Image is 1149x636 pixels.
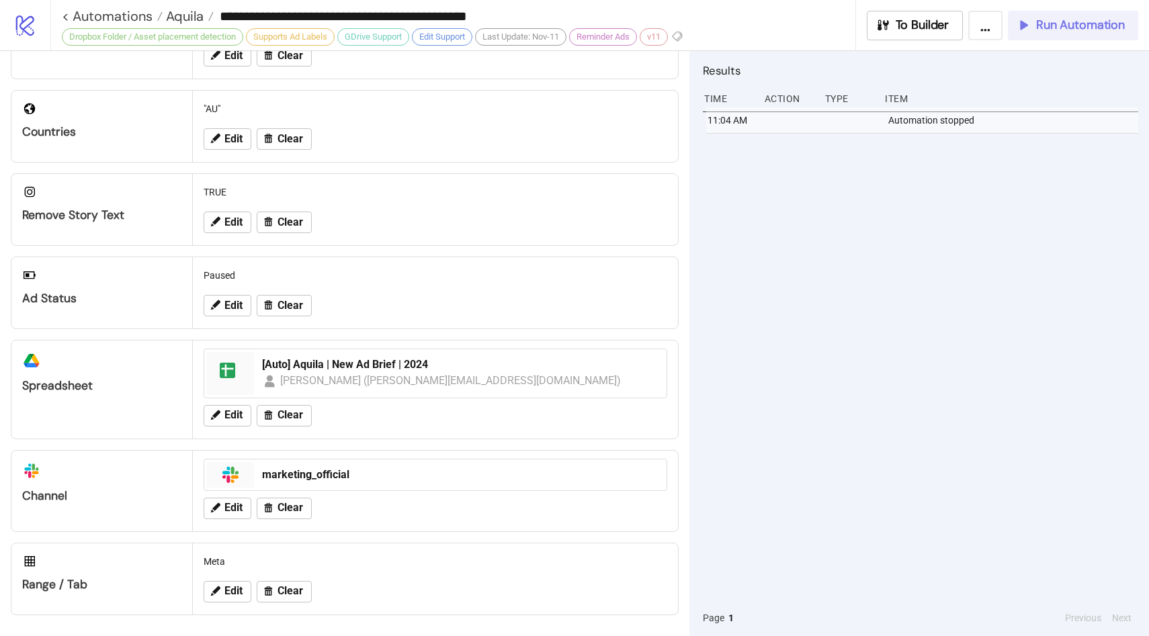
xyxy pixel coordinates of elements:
[22,124,181,140] div: Countries
[204,212,251,233] button: Edit
[22,208,181,223] div: Remove Story Text
[224,300,243,312] span: Edit
[867,11,964,40] button: To Builder
[246,28,335,46] div: Supports Ad Labels
[887,107,1142,133] div: Automation stopped
[278,300,303,312] span: Clear
[1108,610,1136,625] button: Next
[224,502,243,514] span: Edit
[204,498,251,519] button: Edit
[278,50,303,62] span: Clear
[204,128,251,150] button: Edit
[224,585,243,597] span: Edit
[163,7,204,25] span: Aquila
[884,86,1138,111] div: Item
[257,128,312,150] button: Clear
[703,62,1138,79] h2: Results
[968,11,1003,40] button: ...
[257,212,312,233] button: Clear
[412,28,472,46] div: Edit Support
[569,28,637,46] div: Reminder Ads
[198,263,673,288] div: Paused
[1008,11,1138,40] button: Run Automation
[204,581,251,602] button: Edit
[224,216,243,228] span: Edit
[337,28,409,46] div: GDrive Support
[278,409,303,421] span: Clear
[257,498,312,519] button: Clear
[204,295,251,316] button: Edit
[204,45,251,66] button: Edit
[278,216,303,228] span: Clear
[163,9,214,23] a: Aquila
[198,179,673,205] div: TRUE
[278,502,303,514] span: Clear
[198,549,673,574] div: Meta
[22,577,181,592] div: Range / Tab
[896,17,949,33] span: To Builder
[724,610,738,625] button: 1
[224,409,243,421] span: Edit
[22,378,181,394] div: Spreadsheet
[278,585,303,597] span: Clear
[62,9,163,23] a: < Automations
[475,28,566,46] div: Last Update: Nov-11
[280,372,622,389] div: [PERSON_NAME] ([PERSON_NAME][EMAIL_ADDRESS][DOMAIN_NAME])
[62,28,243,46] div: Dropbox Folder / Asset placement detection
[224,50,243,62] span: Edit
[204,405,251,426] button: Edit
[262,357,658,372] div: [Auto] Aquila | New Ad Brief | 2024
[257,295,312,316] button: Clear
[262,467,658,482] div: marketing_official
[703,610,724,625] span: Page
[257,581,312,602] button: Clear
[22,488,181,504] div: Channel
[198,96,673,122] div: "AU"
[224,133,243,145] span: Edit
[278,133,303,145] span: Clear
[257,45,312,66] button: Clear
[1036,17,1125,33] span: Run Automation
[703,86,754,111] div: Time
[640,28,668,46] div: v11
[257,405,312,426] button: Clear
[824,86,875,111] div: Type
[22,291,181,306] div: Ad Status
[1061,610,1105,625] button: Previous
[763,86,814,111] div: Action
[706,107,757,133] div: 11:04 AM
